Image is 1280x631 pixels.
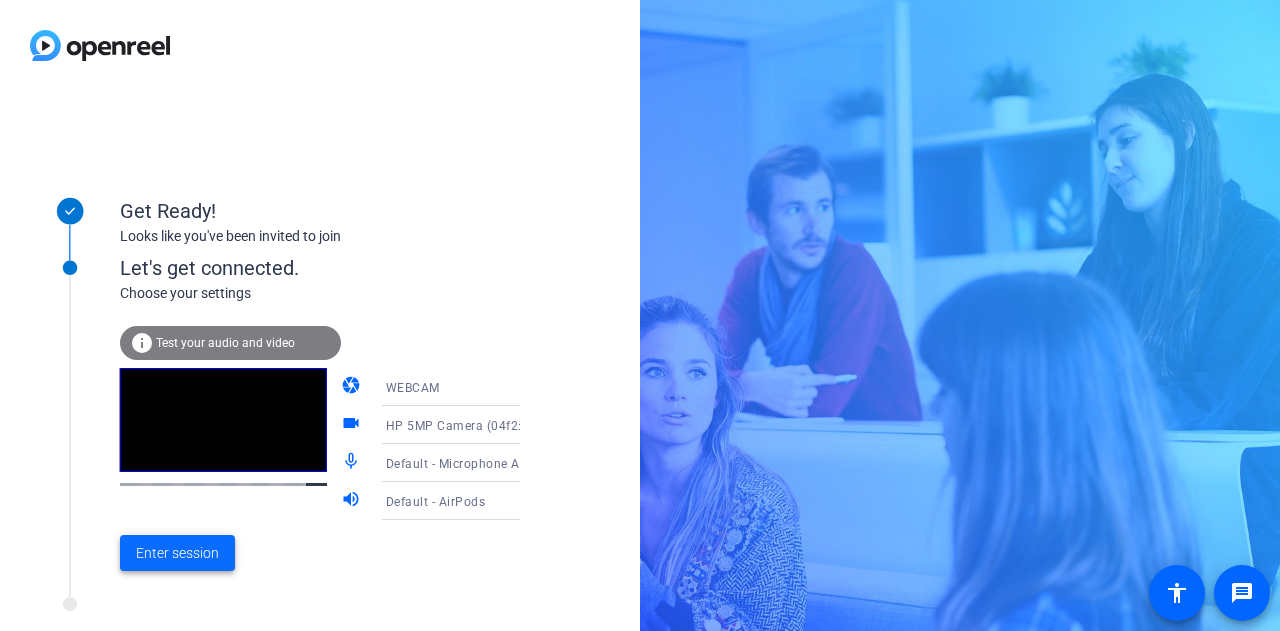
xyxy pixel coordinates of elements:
[341,451,365,475] mat-icon: mic_none
[120,253,561,283] div: Let's get connected.
[120,196,520,226] div: Get Ready!
[341,375,365,399] mat-icon: camera
[156,336,295,350] span: Test your audio and video
[1165,581,1189,605] mat-icon: accessibility
[120,535,235,571] button: Enter session
[386,417,557,433] span: HP 5MP Camera (04f2:b738)
[341,413,365,437] mat-icon: videocam
[130,331,154,355] mat-icon: info
[120,226,520,247] div: Looks like you've been invited to join
[120,283,561,304] div: Choose your settings
[1230,581,1254,605] mat-icon: message
[386,381,440,395] span: WEBCAM
[341,489,365,513] mat-icon: volume_up
[386,455,882,471] span: Default - Microphone Array (Intel® Smart Sound Technology for Digital Microphones)
[136,543,219,564] span: Enter session
[386,495,486,509] span: Default - AirPods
